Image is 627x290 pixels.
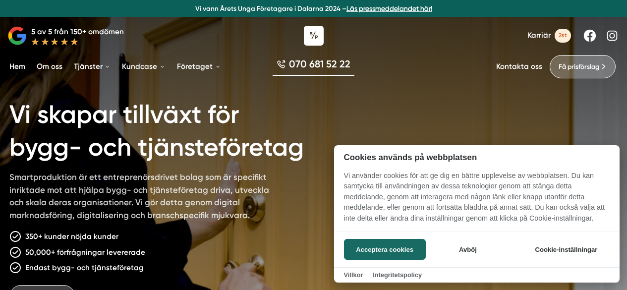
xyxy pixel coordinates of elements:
button: Avböj [428,239,507,260]
a: Integritetspolicy [373,271,422,279]
button: Acceptera cookies [344,239,426,260]
p: Vi använder cookies för att ge dig en bättre upplevelse av webbplatsen. Du kan samtycka till anvä... [334,171,620,231]
h2: Cookies används på webbplatsen [334,153,620,162]
button: Cookie-inställningar [523,239,610,260]
a: Villkor [344,271,363,279]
